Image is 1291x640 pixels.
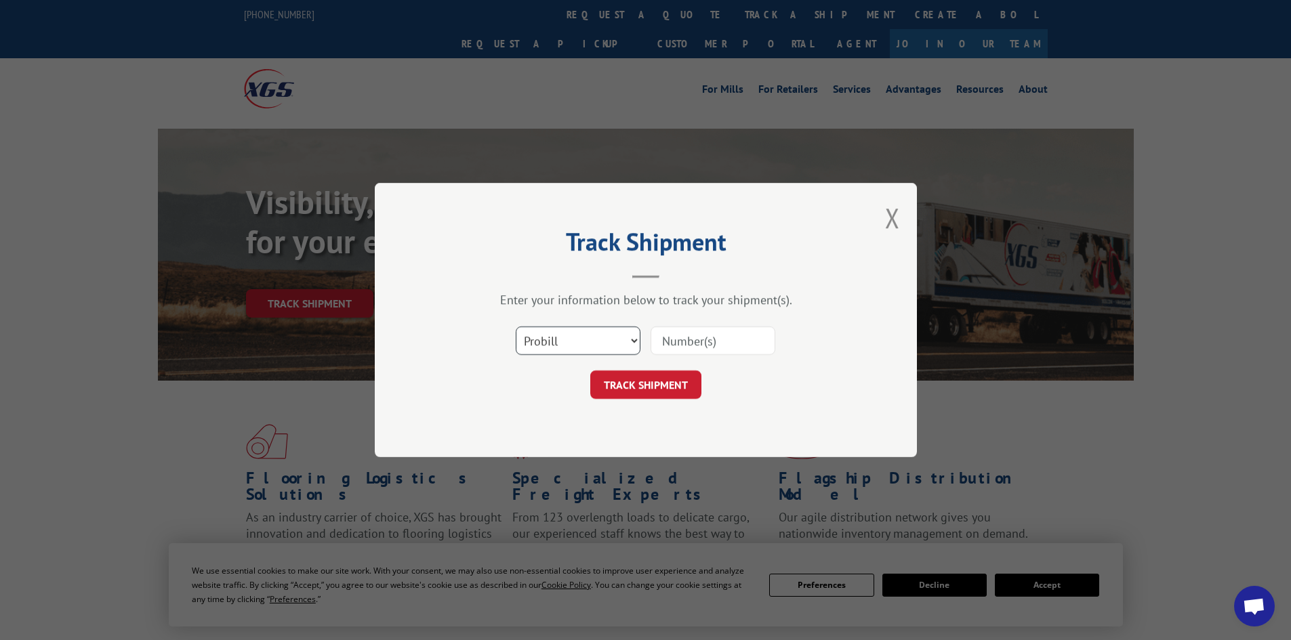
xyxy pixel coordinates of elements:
input: Number(s) [651,326,775,355]
button: Close modal [885,200,900,236]
button: TRACK SHIPMENT [590,370,701,399]
h2: Track Shipment [443,232,849,258]
div: Enter your information below to track your shipment(s). [443,292,849,307]
div: Open chat [1234,586,1275,626]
